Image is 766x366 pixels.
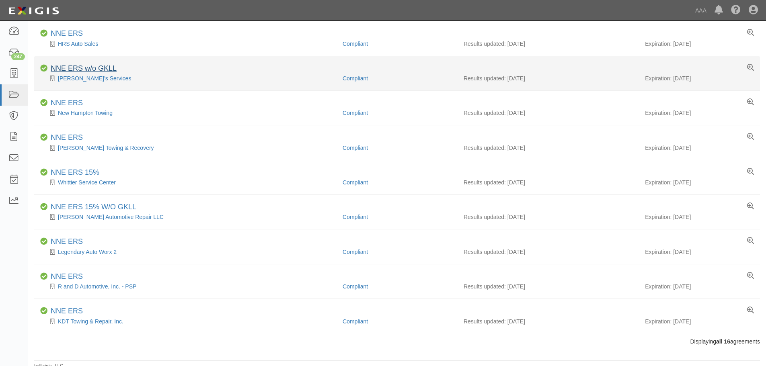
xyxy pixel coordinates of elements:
[40,282,337,290] div: R and D Automotive, Inc. - PSP
[51,203,136,212] div: NNE ERS 15% W/O GKLL
[51,99,83,107] a: NNE ERS
[464,40,633,48] div: Results updated: [DATE]
[731,6,741,15] i: Help Center - Complianz
[40,248,337,256] div: Legendary Auto Worx 2
[58,214,164,220] a: [PERSON_NAME] Automotive Repair LLC
[40,178,337,186] div: Whittier Service Center
[645,40,754,48] div: Expiration: [DATE]
[464,213,633,221] div: Results updated: [DATE]
[464,248,633,256] div: Results updated: [DATE]
[747,99,754,106] a: View results summary
[58,249,117,255] a: Legendary Auto Worx 2
[58,41,98,47] a: HRS Auto Sales
[58,145,154,151] a: [PERSON_NAME] Towing & Recovery
[51,237,83,245] a: NNE ERS
[51,29,83,37] a: NNE ERS
[40,65,47,72] i: Compliant
[58,110,113,116] a: New Hampton Towing
[343,179,368,186] a: Compliant
[40,307,47,315] i: Compliant
[40,30,47,37] i: Compliant
[645,109,754,117] div: Expiration: [DATE]
[747,307,754,314] a: View results summary
[28,337,766,346] div: Displaying agreements
[645,213,754,221] div: Expiration: [DATE]
[343,75,368,82] a: Compliant
[716,338,730,345] b: all 16
[40,238,47,245] i: Compliant
[40,203,47,211] i: Compliant
[51,168,99,177] div: NNE ERS 15%
[58,179,116,186] a: Whittier Service Center
[464,178,633,186] div: Results updated: [DATE]
[40,74,337,82] div: Carrara's Services
[51,64,117,72] a: NNE ERS w/o GKLL
[40,213,337,221] div: Whiting's Automotive Repair LLC
[747,203,754,210] a: View results summary
[40,273,47,280] i: Compliant
[40,109,337,117] div: New Hampton Towing
[58,283,136,290] a: R and D Automotive, Inc. - PSP
[645,282,754,290] div: Expiration: [DATE]
[645,178,754,186] div: Expiration: [DATE]
[51,203,136,211] a: NNE ERS 15% W/O GKLL
[343,283,368,290] a: Compliant
[51,307,83,316] div: NNE ERS
[58,318,123,325] a: KDT Towing & Repair, Inc.
[58,75,131,82] a: [PERSON_NAME]'s Services
[40,40,337,48] div: HRS Auto Sales
[464,74,633,82] div: Results updated: [DATE]
[464,317,633,325] div: Results updated: [DATE]
[464,144,633,152] div: Results updated: [DATE]
[343,318,368,325] a: Compliant
[51,272,83,280] a: NNE ERS
[343,249,368,255] a: Compliant
[6,4,62,18] img: logo-5460c22ac91f19d4615b14bd174203de0afe785f0fc80cf4dbbc73dc1793850b.png
[51,99,83,108] div: NNE ERS
[691,2,711,18] a: AAA
[747,237,754,245] a: View results summary
[645,144,754,152] div: Expiration: [DATE]
[40,134,47,141] i: Compliant
[645,317,754,325] div: Expiration: [DATE]
[51,133,83,141] a: NNE ERS
[464,282,633,290] div: Results updated: [DATE]
[747,168,754,176] a: View results summary
[40,99,47,106] i: Compliant
[51,64,117,73] div: NNE ERS w/o GKLL
[51,272,83,281] div: NNE ERS
[747,29,754,37] a: View results summary
[40,144,337,152] div: Toupin Towing & Recovery
[343,145,368,151] a: Compliant
[747,64,754,72] a: View results summary
[645,248,754,256] div: Expiration: [DATE]
[51,29,83,38] div: NNE ERS
[40,169,47,176] i: Compliant
[51,133,83,142] div: NNE ERS
[464,109,633,117] div: Results updated: [DATE]
[51,168,99,176] a: NNE ERS 15%
[40,317,337,325] div: KDT Towing & Repair, Inc.
[51,307,83,315] a: NNE ERS
[343,110,368,116] a: Compliant
[747,272,754,280] a: View results summary
[747,133,754,141] a: View results summary
[645,74,754,82] div: Expiration: [DATE]
[343,214,368,220] a: Compliant
[343,41,368,47] a: Compliant
[11,53,25,60] div: 247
